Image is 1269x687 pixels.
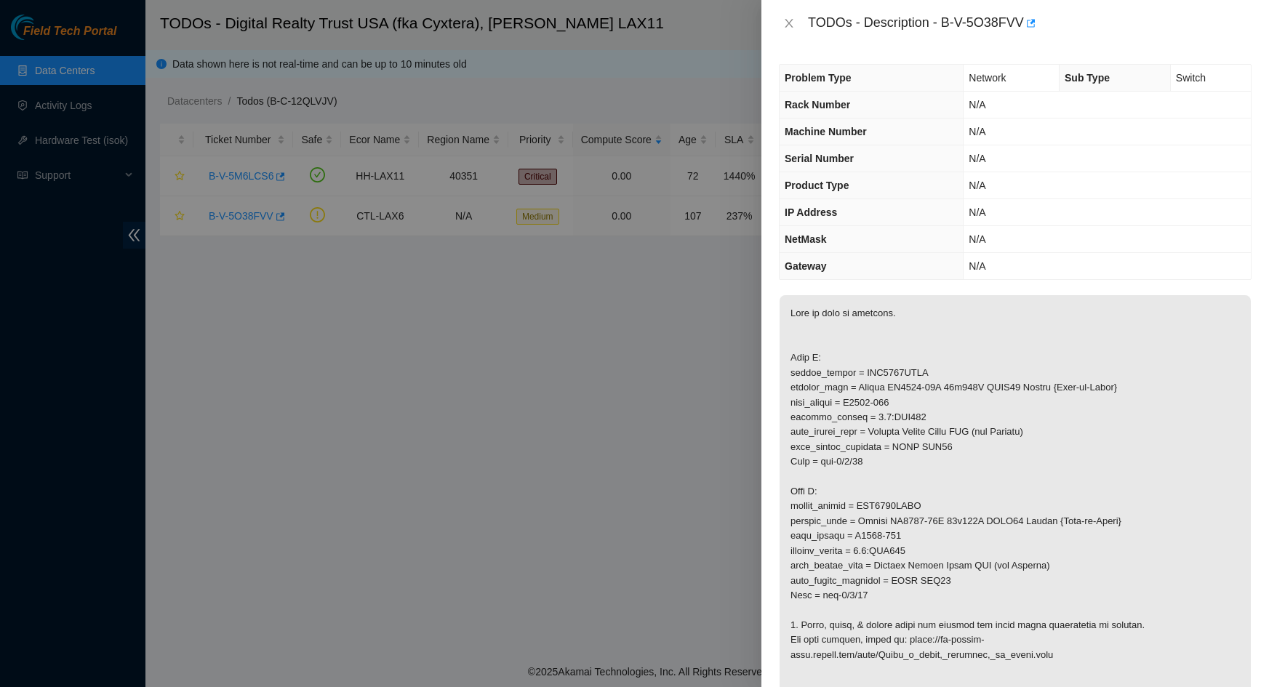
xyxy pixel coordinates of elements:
span: Machine Number [785,126,867,137]
span: Gateway [785,260,827,272]
span: IP Address [785,206,837,218]
div: TODOs - Description - B-V-5O38FVV [808,12,1252,35]
span: N/A [969,233,985,245]
span: close [783,17,795,29]
span: N/A [969,206,985,218]
span: N/A [969,99,985,111]
span: N/A [969,126,985,137]
span: Network [969,72,1006,84]
span: Problem Type [785,72,852,84]
span: Rack Number [785,99,850,111]
span: NetMask [785,233,827,245]
span: Serial Number [785,153,854,164]
span: Switch [1176,72,1206,84]
button: Close [779,17,799,31]
span: N/A [969,260,985,272]
span: Product Type [785,180,849,191]
span: Sub Type [1065,72,1110,84]
span: N/A [969,153,985,164]
span: N/A [969,180,985,191]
